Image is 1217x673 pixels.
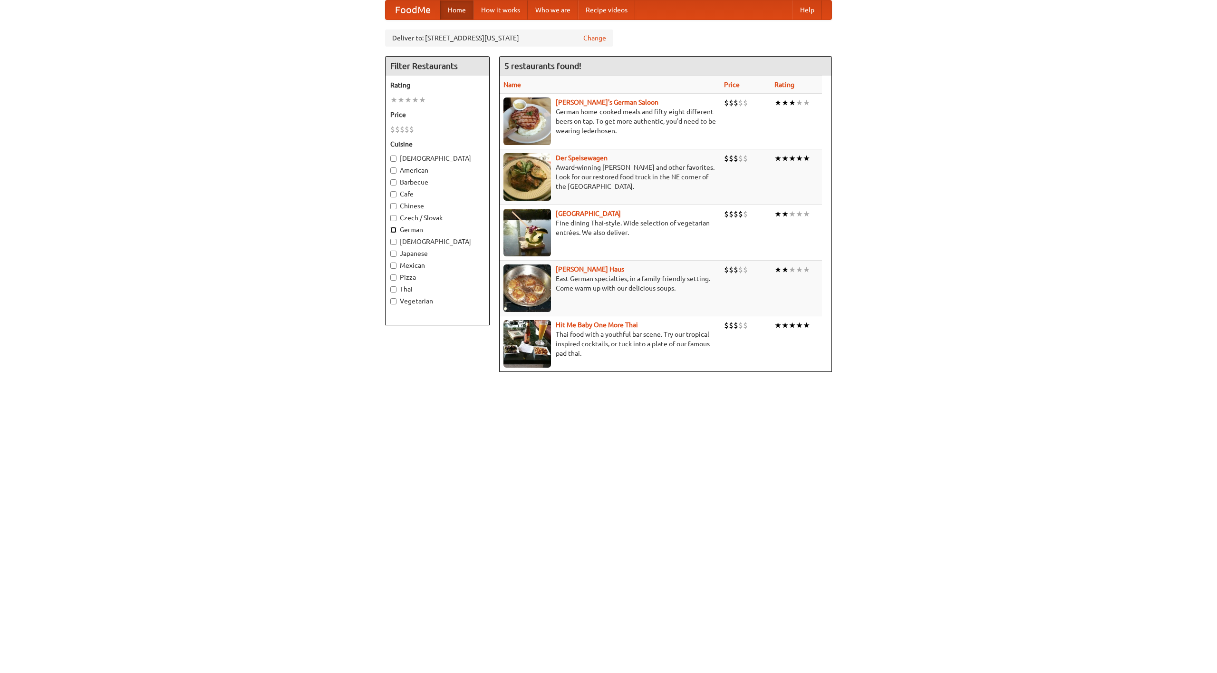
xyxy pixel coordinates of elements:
input: Cafe [390,191,396,197]
a: Change [583,33,606,43]
li: ★ [803,320,810,331]
p: Thai food with a youthful bar scene. Try our tropical inspired cocktails, or tuck into a plate of... [503,330,716,358]
li: ★ [803,264,810,275]
label: American [390,166,484,175]
label: Vegetarian [390,296,484,306]
li: $ [743,153,748,164]
a: Help [792,0,822,20]
input: Barbecue [390,179,396,185]
a: Hit Me Baby One More Thai [556,321,638,329]
li: $ [743,320,748,331]
li: ★ [796,153,803,164]
a: Price [724,81,740,88]
li: $ [729,153,734,164]
input: Mexican [390,263,396,269]
img: esthers.jpg [503,98,551,145]
li: ★ [789,98,796,108]
li: $ [405,124,409,135]
label: Czech / Slovak [390,213,484,223]
li: $ [724,98,729,108]
li: $ [734,320,738,331]
li: $ [734,209,738,219]
a: [GEOGRAPHIC_DATA] [556,210,621,217]
li: $ [738,320,743,331]
li: ★ [774,320,782,331]
li: $ [734,153,738,164]
label: Japanese [390,249,484,258]
li: $ [743,209,748,219]
li: ★ [782,264,789,275]
li: $ [409,124,414,135]
a: Who we are [528,0,578,20]
li: ★ [796,264,803,275]
label: [DEMOGRAPHIC_DATA] [390,154,484,163]
li: $ [738,98,743,108]
b: [PERSON_NAME] Haus [556,265,624,273]
p: German home-cooked meals and fifty-eight different beers on tap. To get more authentic, you'd nee... [503,107,716,136]
label: Pizza [390,273,484,282]
li: $ [734,98,738,108]
li: ★ [774,209,782,219]
li: ★ [774,153,782,164]
a: Rating [774,81,794,88]
li: ★ [405,95,412,105]
li: ★ [796,209,803,219]
li: ★ [789,320,796,331]
li: ★ [789,153,796,164]
input: American [390,167,396,174]
li: $ [738,209,743,219]
li: $ [734,264,738,275]
a: Name [503,81,521,88]
label: Barbecue [390,177,484,187]
li: ★ [803,153,810,164]
li: ★ [796,320,803,331]
ng-pluralize: 5 restaurants found! [504,61,581,70]
input: Czech / Slovak [390,215,396,221]
label: Thai [390,284,484,294]
li: ★ [789,264,796,275]
p: Award-winning [PERSON_NAME] and other favorites. Look for our restored food truck in the NE corne... [503,163,716,191]
input: Pizza [390,274,396,281]
li: ★ [803,98,810,108]
li: ★ [796,98,803,108]
h4: Filter Restaurants [386,57,489,76]
li: ★ [774,264,782,275]
li: ★ [803,209,810,219]
li: $ [743,98,748,108]
div: Deliver to: [STREET_ADDRESS][US_STATE] [385,29,613,47]
a: How it works [473,0,528,20]
a: [PERSON_NAME]'s German Saloon [556,98,658,106]
input: [DEMOGRAPHIC_DATA] [390,239,396,245]
label: Chinese [390,201,484,211]
li: ★ [419,95,426,105]
li: $ [738,153,743,164]
input: Thai [390,286,396,293]
li: $ [738,264,743,275]
label: [DEMOGRAPHIC_DATA] [390,237,484,246]
img: kohlhaus.jpg [503,264,551,312]
h5: Rating [390,80,484,90]
li: $ [729,264,734,275]
h5: Price [390,110,484,119]
img: satay.jpg [503,209,551,256]
li: ★ [782,320,789,331]
li: $ [400,124,405,135]
input: Vegetarian [390,298,396,304]
li: $ [729,320,734,331]
input: German [390,227,396,233]
label: Mexican [390,261,484,270]
li: ★ [412,95,419,105]
p: East German specialties, in a family-friendly setting. Come warm up with our delicious soups. [503,274,716,293]
a: Home [440,0,473,20]
input: Chinese [390,203,396,209]
li: $ [390,124,395,135]
li: $ [729,98,734,108]
a: Der Speisewagen [556,154,608,162]
li: ★ [397,95,405,105]
li: $ [743,264,748,275]
label: Cafe [390,189,484,199]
